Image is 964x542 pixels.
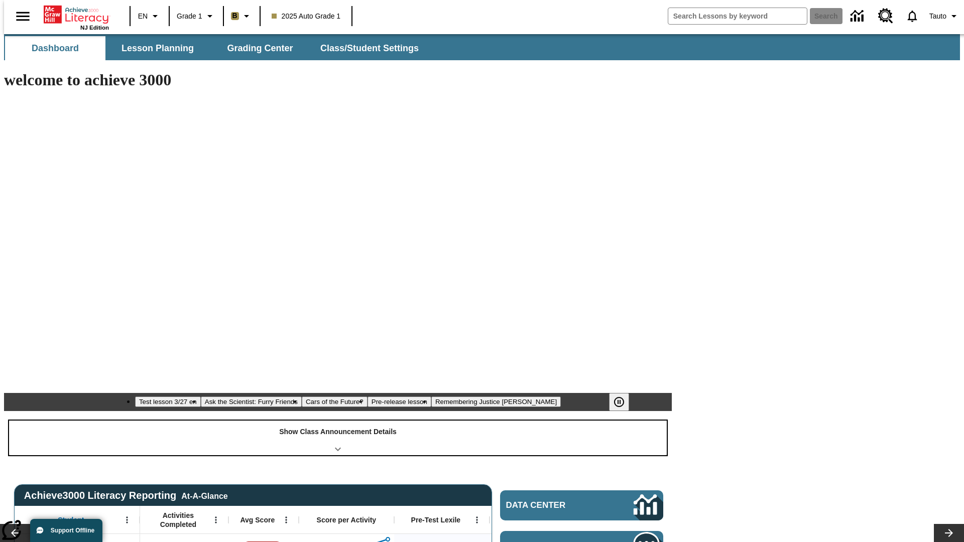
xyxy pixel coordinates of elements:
button: Slide 2 Ask the Scientist: Furry Friends [201,396,302,407]
button: Dashboard [5,36,105,60]
a: Data Center [845,3,872,30]
div: Show Class Announcement Details [9,421,667,455]
div: Pause [609,393,639,411]
button: Slide 1 Test lesson 3/27 en [135,396,201,407]
button: Grade: Grade 1, Select a grade [173,7,220,25]
button: Slide 4 Pre-release lesson [368,396,431,407]
span: Activities Completed [145,511,211,529]
a: Home [44,5,109,25]
span: EN [138,11,148,22]
button: Language: EN, Select a language [134,7,166,25]
button: Profile/Settings [925,7,964,25]
a: Resource Center, Will open in new tab [872,3,899,30]
button: Open side menu [8,2,38,31]
button: Open Menu [119,512,135,527]
button: Grading Center [210,36,310,60]
h1: welcome to achieve 3000 [4,71,672,89]
span: Support Offline [51,527,94,534]
button: Slide 3 Cars of the Future? [302,396,368,407]
p: Show Class Announcement Details [279,427,397,437]
span: Data Center [506,500,600,510]
span: Score per Activity [317,515,377,524]
span: Student [58,515,84,524]
span: 2025 Auto Grade 1 [272,11,341,22]
span: Avg Score [240,515,275,524]
button: Open Menu [279,512,294,527]
a: Data Center [500,490,663,520]
span: Grade 1 [177,11,202,22]
a: Notifications [899,3,925,29]
div: Home [44,4,109,31]
span: B [232,10,237,22]
div: SubNavbar [4,34,960,60]
button: Open Menu [469,512,485,527]
span: Pre-Test Lexile [411,515,461,524]
div: At-A-Glance [181,490,227,501]
button: Pause [609,393,629,411]
button: Slide 5 Remembering Justice O'Connor [431,396,561,407]
button: Boost Class color is light brown. Change class color [227,7,257,25]
span: Achieve3000 Literacy Reporting [24,490,228,501]
span: Tauto [929,11,946,22]
button: Lesson Planning [107,36,208,60]
span: NJ Edition [80,25,109,31]
button: Lesson carousel, Next [934,524,964,542]
div: SubNavbar [4,36,428,60]
input: search field [668,8,807,24]
button: Class/Student Settings [312,36,427,60]
button: Support Offline [30,519,102,542]
button: Open Menu [208,512,223,527]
